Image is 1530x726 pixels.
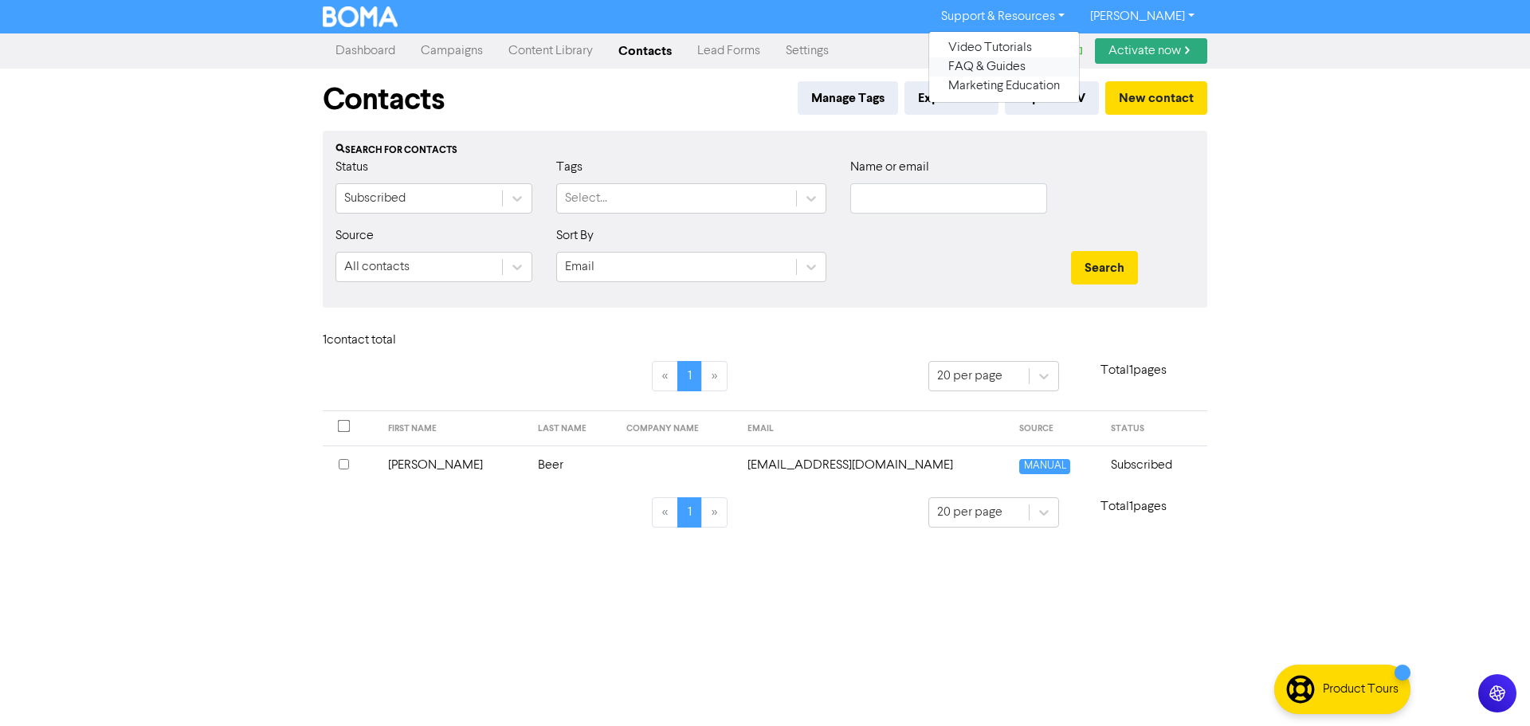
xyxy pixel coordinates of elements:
[323,333,450,348] h6: 1 contact total
[1071,251,1138,285] button: Search
[1010,411,1101,446] th: SOURCE
[937,503,1002,522] div: 20 per page
[565,189,607,208] div: Select...
[408,35,496,67] a: Campaigns
[850,158,929,177] label: Name or email
[606,35,685,67] a: Contacts
[738,411,1010,446] th: EMAIL
[323,81,445,118] h1: Contacts
[677,361,702,391] a: Page 1 is your current page
[1095,38,1207,64] a: Activate now
[904,81,998,115] button: Export CSV
[937,367,1002,386] div: 20 per page
[335,226,374,245] label: Source
[335,143,1195,158] div: Search for contacts
[335,158,368,177] label: Status
[677,497,702,528] a: Page 1 is your current page
[617,411,737,446] th: COMPANY NAME
[1101,411,1207,446] th: STATUS
[738,445,1010,485] td: office@businessadvisors.co.nz
[1059,497,1207,516] p: Total 1 pages
[928,4,1077,29] a: Support & Resources
[556,226,594,245] label: Sort By
[344,257,410,277] div: All contacts
[1450,649,1530,726] iframe: Chat Widget
[1101,445,1207,485] td: Subscribed
[1077,4,1207,29] a: [PERSON_NAME]
[344,189,406,208] div: Subscribed
[323,35,408,67] a: Dashboard
[379,411,528,446] th: FIRST NAME
[1105,81,1207,115] button: New contact
[1019,459,1069,474] span: MANUAL
[798,81,898,115] button: Manage Tags
[773,35,841,67] a: Settings
[929,77,1079,96] button: Marketing Education
[1059,361,1207,380] p: Total 1 pages
[528,411,618,446] th: LAST NAME
[929,57,1079,77] button: FAQ & Guides
[528,445,618,485] td: Beer
[556,158,583,177] label: Tags
[685,35,773,67] a: Lead Forms
[379,445,528,485] td: [PERSON_NAME]
[565,257,594,277] div: Email
[323,6,398,27] img: BOMA Logo
[929,38,1079,57] button: Video Tutorials
[496,35,606,67] a: Content Library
